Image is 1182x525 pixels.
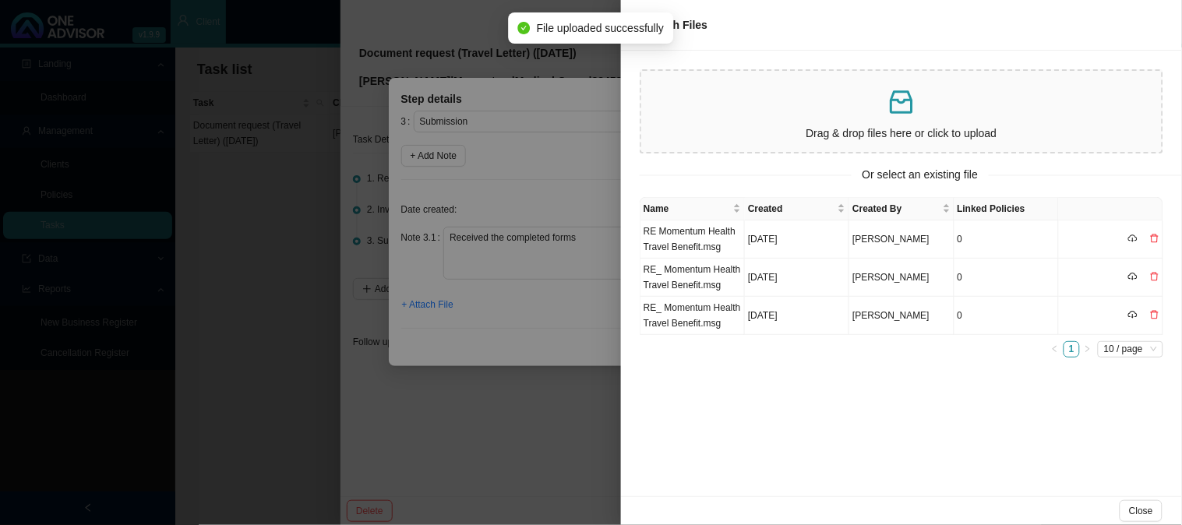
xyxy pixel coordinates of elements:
td: RE_ Momentum Health Travel Benefit.msg [640,259,745,297]
span: right [1084,345,1092,353]
button: left [1047,341,1064,358]
span: Attach Files [646,19,707,31]
span: check-circle [518,22,531,34]
td: 0 [954,297,1059,335]
td: 0 [954,220,1059,259]
button: right [1080,341,1096,358]
span: left [1051,345,1059,353]
li: Previous Page [1047,341,1064,358]
th: Created By [849,198,954,220]
td: [DATE] [745,297,849,335]
span: 10 / page [1104,342,1157,357]
td: [DATE] [745,259,849,297]
span: Or select an existing file [852,166,990,184]
li: Next Page [1080,341,1096,358]
span: cloud-download [1128,272,1138,281]
span: inboxDrag & drop files here or click to upload [641,71,1162,152]
span: [PERSON_NAME] [852,272,930,283]
td: [DATE] [745,220,849,259]
span: Name [644,201,730,217]
span: [PERSON_NAME] [852,234,930,245]
td: RE_ Momentum Health Travel Benefit.msg [640,297,745,335]
p: Drag & drop files here or click to upload [647,125,1156,143]
span: Created By [852,201,939,217]
th: Name [640,198,745,220]
td: RE Momentum Health Travel Benefit.msg [640,220,745,259]
span: cloud-download [1128,310,1138,319]
span: File uploaded successfully [537,19,664,37]
td: 0 [954,259,1059,297]
th: Created [745,198,849,220]
span: delete [1150,234,1159,243]
span: Close [1129,503,1153,519]
span: delete [1150,272,1159,281]
div: Page Size [1098,341,1163,358]
a: 1 [1064,342,1079,357]
button: Close [1120,500,1163,522]
span: Created [748,201,834,217]
span: delete [1150,310,1159,319]
span: [PERSON_NAME] [852,310,930,321]
li: 1 [1064,341,1080,358]
span: cloud-download [1128,234,1138,243]
span: inbox [886,86,917,118]
th: Linked Policies [954,198,1059,220]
